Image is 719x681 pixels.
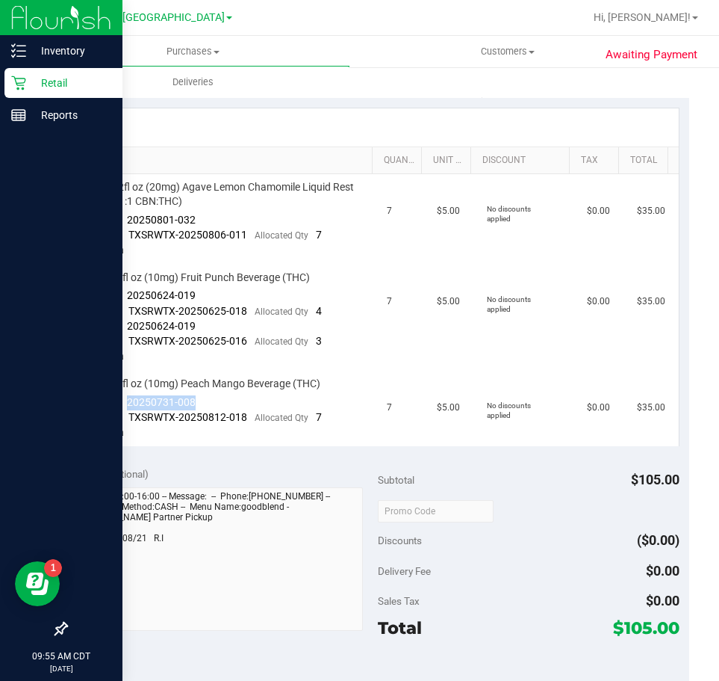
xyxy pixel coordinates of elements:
p: Retail [26,74,116,92]
p: [DATE] [7,663,116,674]
span: 20250731-008 [127,396,196,408]
a: Discount [482,155,563,167]
span: TXSRWTX-20250625-018 [128,305,247,317]
span: TX Austin [GEOGRAPHIC_DATA] [72,11,225,24]
a: Quantity [384,155,415,167]
span: Allocated Qty [255,336,308,347]
p: Reports [26,106,116,124]
span: 20250624-019 [127,289,196,301]
span: Hi, [PERSON_NAME]! [594,11,691,23]
span: $35.00 [637,204,665,218]
span: $5.00 [437,401,460,415]
p: 09:55 AM CDT [7,650,116,663]
inline-svg: Reports [11,108,26,123]
a: Tax [581,155,612,167]
span: Sales Tax [378,595,420,607]
span: $5.00 [437,204,460,218]
span: 20250801-032 [127,214,196,226]
span: 7 [387,295,392,309]
a: SKU [88,155,367,167]
span: TX SW 2fl oz (20mg) Agave Lemon Chamomile Liquid Rest +CBN (1:1 CBN:THC) [86,180,369,209]
span: Awaiting Payment [606,46,697,64]
span: 7 [387,204,392,218]
span: No discounts applied [487,205,531,223]
span: 20250624-019 [127,320,196,332]
inline-svg: Retail [11,76,26,90]
span: 7 [387,401,392,415]
span: $0.00 [587,295,610,309]
span: Purchases [37,45,349,58]
span: 7 [316,229,322,241]
span: $105.00 [613,617,679,638]
span: 4 [316,305,322,317]
span: Allocated Qty [255,413,308,423]
span: Allocated Qty [255,306,308,317]
span: 3 [316,335,322,347]
span: TXSRWTX-20250812-018 [128,411,247,423]
iframe: Resource center unread badge [44,559,62,577]
span: $105.00 [631,472,679,487]
span: $35.00 [637,401,665,415]
span: $0.00 [646,593,679,608]
a: Total [630,155,662,167]
span: ($0.00) [637,532,679,548]
span: No discounts applied [487,401,531,419]
span: 7 [316,411,322,423]
span: Discounts [378,527,422,554]
span: TXSRWTX-20250625-016 [128,335,247,347]
span: Delivery Fee [378,565,431,577]
span: Allocated Qty [255,230,308,241]
span: Subtotal [378,474,414,486]
span: $5.00 [437,295,460,309]
a: Customers [350,36,664,67]
span: $0.00 [587,401,610,415]
a: Unit Price [433,155,464,167]
a: Deliveries [36,67,350,98]
span: No discounts applied [487,295,531,313]
span: TXSRWTX-20250806-011 [128,229,247,241]
span: Total [378,617,422,638]
iframe: Resource center [15,561,60,606]
input: Promo Code [378,500,494,523]
p: Inventory [26,42,116,60]
span: TX HT 2fl oz (10mg) Fruit Punch Beverage (THC) [86,271,310,285]
a: Purchases [36,36,350,67]
span: $0.00 [587,204,610,218]
span: $0.00 [646,563,679,579]
span: $35.00 [637,295,665,309]
inline-svg: Inventory [11,43,26,58]
span: TX HT 2fl oz (10mg) Peach Mango Beverage (THC) [86,377,320,391]
span: Customers [351,45,664,58]
span: Deliveries [152,76,234,89]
